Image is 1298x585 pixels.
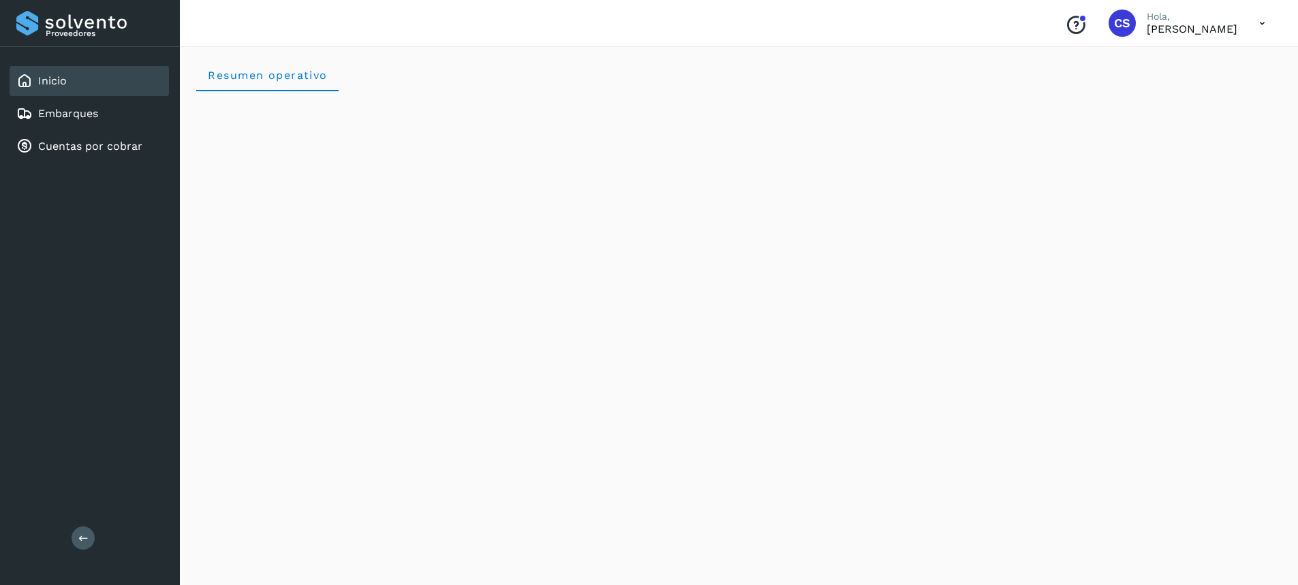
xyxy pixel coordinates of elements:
[10,66,169,96] div: Inicio
[10,131,169,161] div: Cuentas por cobrar
[46,29,164,38] p: Proveedores
[38,107,98,120] a: Embarques
[38,140,142,153] a: Cuentas por cobrar
[1147,11,1237,22] p: Hola,
[10,99,169,129] div: Embarques
[207,69,328,82] span: Resumen operativo
[38,74,67,87] a: Inicio
[1147,22,1237,35] p: CARLOS SALVADOR TORRES RUEDA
